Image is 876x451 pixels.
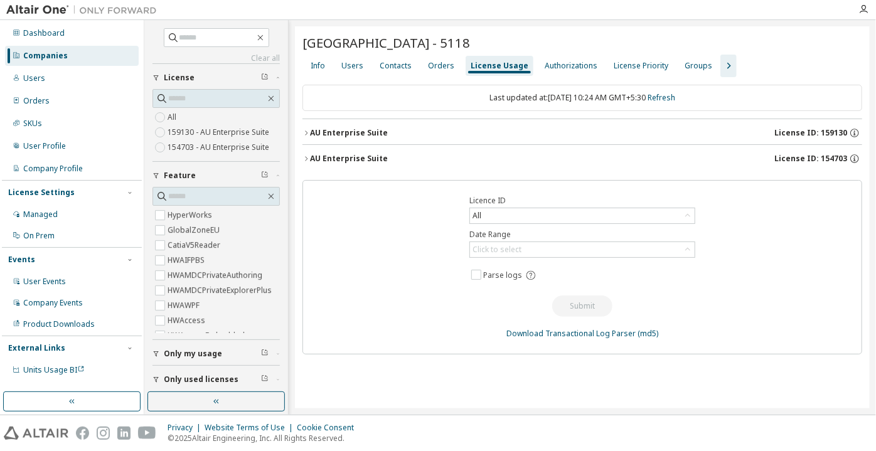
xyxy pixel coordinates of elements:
label: HWAWPF [168,298,202,313]
span: Clear filter [261,73,269,83]
div: Cookie Consent [297,423,361,433]
img: altair_logo.svg [4,427,68,440]
div: Contacts [380,61,412,71]
div: Orders [23,96,50,106]
span: Feature [164,171,196,181]
div: SKUs [23,119,42,129]
span: Only my usage [164,349,222,359]
label: HWAccessEmbedded [168,328,247,343]
span: License [164,73,195,83]
div: Product Downloads [23,319,95,329]
div: Website Terms of Use [205,423,297,433]
div: Authorizations [545,61,597,71]
div: Managed [23,210,58,220]
label: Date Range [469,230,695,240]
img: instagram.svg [97,427,110,440]
a: (md5) [638,328,658,339]
div: Company Profile [23,164,83,174]
div: Users [341,61,363,71]
span: Units Usage BI [23,364,85,375]
div: License Priority [614,61,668,71]
img: facebook.svg [76,427,89,440]
label: HWAIFPBS [168,253,207,268]
label: 154703 - AU Enterprise Suite [168,140,272,155]
span: Clear filter [261,374,269,385]
div: External Links [8,343,65,353]
span: Clear filter [261,349,269,359]
span: License ID: 159130 [774,128,847,138]
div: User Profile [23,141,66,151]
button: Submit [552,295,612,317]
div: Info [311,61,325,71]
p: © 2025 Altair Engineering, Inc. All Rights Reserved. [168,433,361,443]
label: GlobalZoneEU [168,223,222,238]
span: [GEOGRAPHIC_DATA] - 5118 [302,34,470,51]
div: Users [23,73,45,83]
label: HyperWorks [168,208,215,223]
img: Altair One [6,4,163,16]
div: AU Enterprise Suite [310,128,388,138]
button: AU Enterprise SuiteLicense ID: 154703 [302,145,862,172]
div: All [470,208,695,223]
button: Only used licenses [152,366,280,393]
div: AU Enterprise Suite [310,154,388,164]
a: Refresh [648,92,675,103]
div: Last updated at: [DATE] 10:24 AM GMT+5:30 [302,85,862,111]
div: Company Events [23,298,83,308]
div: License Usage [471,61,528,71]
div: Orders [428,61,454,71]
div: Events [8,255,35,265]
div: Dashboard [23,28,65,38]
div: User Events [23,277,66,287]
div: License Settings [8,188,75,198]
div: Click to select [470,242,695,257]
button: Only my usage [152,340,280,368]
label: 159130 - AU Enterprise Suite [168,125,272,140]
img: youtube.svg [138,427,156,440]
span: Only used licenses [164,374,238,385]
span: Parse logs [484,270,523,280]
label: HWAccess [168,313,208,328]
span: Clear filter [261,171,269,181]
button: AU Enterprise SuiteLicense ID: 159130 [302,119,862,147]
div: Click to select [473,245,521,255]
label: HWAMDCPrivateAuthoring [168,268,265,283]
a: Download Transactional Log Parser [506,328,636,339]
button: License [152,64,280,92]
div: Companies [23,51,68,61]
a: Clear all [152,53,280,63]
div: All [471,209,483,223]
div: Privacy [168,423,205,433]
label: All [168,110,179,125]
span: License ID: 154703 [774,154,847,164]
label: CatiaV5Reader [168,238,223,253]
button: Feature [152,162,280,189]
img: linkedin.svg [117,427,131,440]
label: HWAMDCPrivateExplorerPlus [168,283,274,298]
label: Licence ID [469,196,695,206]
div: On Prem [23,231,55,241]
div: Groups [685,61,712,71]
